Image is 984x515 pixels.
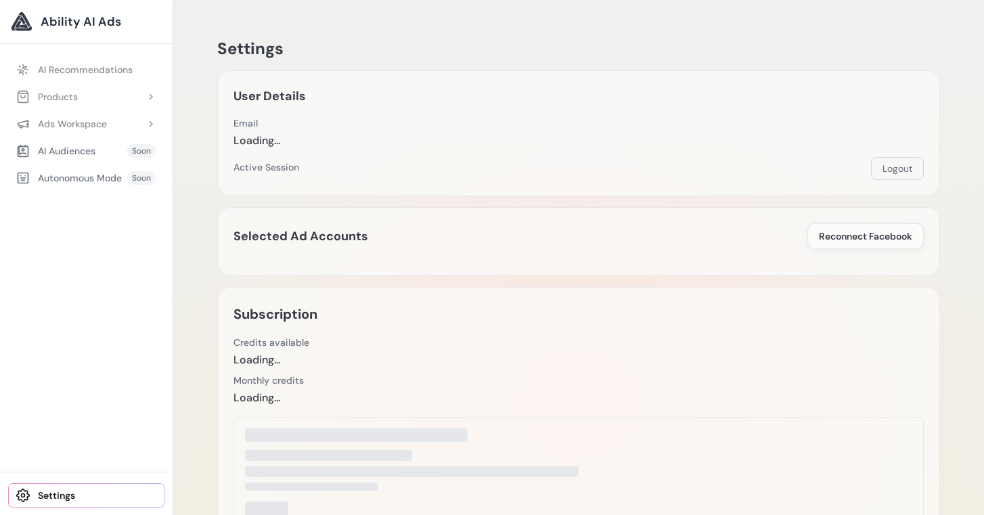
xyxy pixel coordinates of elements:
button: Logout [871,157,924,180]
span: Soon [127,144,156,158]
button: Ads Workspace [8,112,164,136]
div: Credits available [233,336,309,349]
div: Email [233,116,280,130]
div: Loading... [233,390,304,406]
h1: Settings [217,38,940,60]
button: Reconnect Facebook [807,223,924,249]
button: Products [8,85,164,109]
div: Loading... [233,133,280,149]
a: Ability AI Ads [11,11,162,32]
div: Active Session [233,160,299,174]
div: Autonomous Mode [16,171,122,185]
h2: Subscription [233,303,317,325]
h2: Selected Ad Accounts [233,227,368,246]
span: Ability AI Ads [41,12,121,31]
span: Soon [127,171,156,185]
h2: User Details [233,87,306,106]
div: Ads Workspace [16,117,107,131]
div: Loading... [233,352,309,368]
div: AI Audiences [16,144,95,158]
a: Settings [8,483,164,508]
div: Monthly credits [233,374,304,387]
div: Products [16,90,78,104]
a: AI Recommendations [8,58,164,82]
span: Reconnect Facebook [819,229,912,243]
